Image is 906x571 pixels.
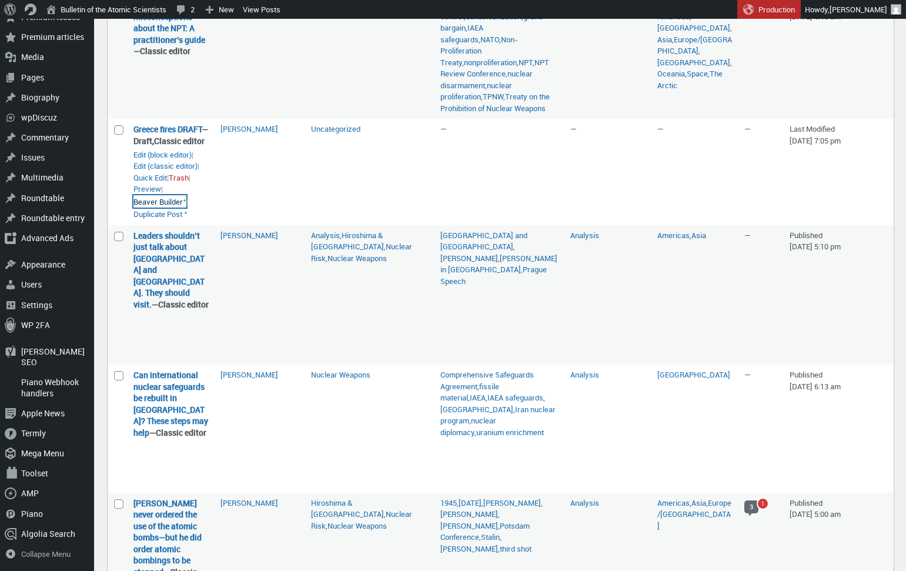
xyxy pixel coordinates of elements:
span: — [744,123,751,134]
a: [PERSON_NAME] [440,253,498,263]
a: IAEA safeguards [487,392,543,403]
a: [PERSON_NAME] [440,509,498,519]
a: Americas [657,230,690,241]
a: Hiroshima & [GEOGRAPHIC_DATA] [311,230,384,252]
a: nuclear diplomacy [440,415,496,438]
span: Classic editor [154,135,205,146]
a: Treaty on the Prohibition of Nuclear Weapons [440,91,550,113]
a: Uncategorized [311,123,360,134]
a: fissile material [440,381,499,403]
a: Asia [691,497,706,508]
a: nuclear disarmament [440,68,533,91]
td: , , , , , , , [434,365,564,493]
a: [PERSON_NAME] [440,520,498,531]
a: Analysis [570,230,599,241]
button: Quick edit “Greece fires DRAFT” inline [133,172,167,183]
a: Europe/[GEOGRAPHIC_DATA] [657,497,731,531]
span: 1 [761,500,764,507]
span: | [133,196,188,207]
span: — [744,369,751,380]
a: Edit “Greece fires DRAFT” in the classic editor [133,161,198,172]
td: Published [DATE] 6:13 am [784,365,894,493]
a: Analysis [570,497,599,508]
a: Prague Speech [440,264,547,286]
span: Draft, [133,135,154,146]
strong: — [133,123,209,146]
span: 3 [744,500,758,513]
span: • [184,206,188,220]
span: | [133,172,169,183]
a: nonproliferation [464,57,517,68]
strong: — [133,230,209,310]
span: Classic editor [156,427,206,438]
span: | [133,161,199,171]
a: IAEA safeguards [440,22,483,45]
a: Nuclear Weapons [327,253,387,263]
a: Iran nuclear program [440,404,556,426]
a: Asia [691,230,706,241]
a: third shot [500,543,531,554]
td: , [651,225,738,365]
a: Nuclear Risk [311,509,412,531]
a: Hiroshima & [GEOGRAPHIC_DATA] [311,497,384,520]
strong: — [133,369,209,438]
a: uranium enrichment [476,427,544,438]
a: TPNW [483,91,503,102]
a: [GEOGRAPHIC_DATA] and [GEOGRAPHIC_DATA] [440,230,527,252]
span: | [133,149,193,160]
a: Edit “Greece fires DRAFT” in the block editor [133,149,192,161]
a: [PERSON_NAME] [220,497,278,508]
span: [PERSON_NAME] [830,4,887,15]
a: [GEOGRAPHIC_DATA] [657,22,730,33]
a: NPT Review Conference [440,57,549,79]
a: Nuclear Weapons [327,520,387,531]
a: Move “Greece fires DRAFT” to the Trash [169,172,189,184]
a: [PERSON_NAME] [483,497,541,508]
td: , , , [434,225,564,365]
a: nuclear proliferation [440,80,512,102]
a: [DATE] [459,497,482,508]
span: — [440,123,447,134]
a: Analysis [570,369,599,380]
a: Nuclear Weapons [311,369,370,380]
a: [GEOGRAPHIC_DATA] [657,369,730,380]
a: “Leaders shouldn’t just talk about Hiroshima and Nagasaki. They should visit.” (Edit) [133,230,205,310]
a: Comprehensive Safeguards Agreement [440,369,534,392]
a: 1945 [440,497,457,508]
a: Non-Proliferation Treaty [440,34,518,68]
a: Americas [657,497,690,508]
a: [GEOGRAPHIC_DATA] [440,404,513,415]
a: denuclearization [466,11,521,22]
a: NPT [519,57,533,68]
a: Space [687,68,708,79]
a: [PERSON_NAME] [440,543,498,554]
span: | [169,172,190,183]
a: [GEOGRAPHIC_DATA] [657,57,730,68]
a: Oceania [657,68,685,79]
a: Asia [657,34,672,45]
td: Last Modified [DATE] 7:05 pm [784,119,894,225]
a: [PERSON_NAME] [220,123,278,134]
span: | [133,183,163,194]
span: Classic editor [158,299,209,310]
a: [PERSON_NAME] [220,369,278,380]
span: — [657,123,664,134]
td: , , , [305,225,435,365]
span: — [570,123,577,134]
a: Potsdam Conference [440,520,530,543]
a: [PERSON_NAME] [220,230,278,241]
a: Nuclear Risk [311,241,412,263]
a: grand bargain [440,11,543,34]
a: Europe/[GEOGRAPHIC_DATA] [657,34,732,56]
a: IAEA [470,392,486,403]
a: Stalin [481,532,500,542]
a: NATO [480,34,499,45]
a: “Can international nuclear safeguards be rebuilt in Iran? These steps may help” (Edit) [133,369,208,438]
td: Published [DATE] 5:10 pm [784,225,894,365]
a: [PERSON_NAME] in [GEOGRAPHIC_DATA] [440,253,557,275]
span: Classic editor [140,45,190,56]
a: Americas [657,11,690,22]
a: “Greece fires DRAFT” (Edit) [133,123,202,135]
a: Preview “Greece fires DRAFT” [133,183,161,195]
a: The Arctic [657,68,723,91]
